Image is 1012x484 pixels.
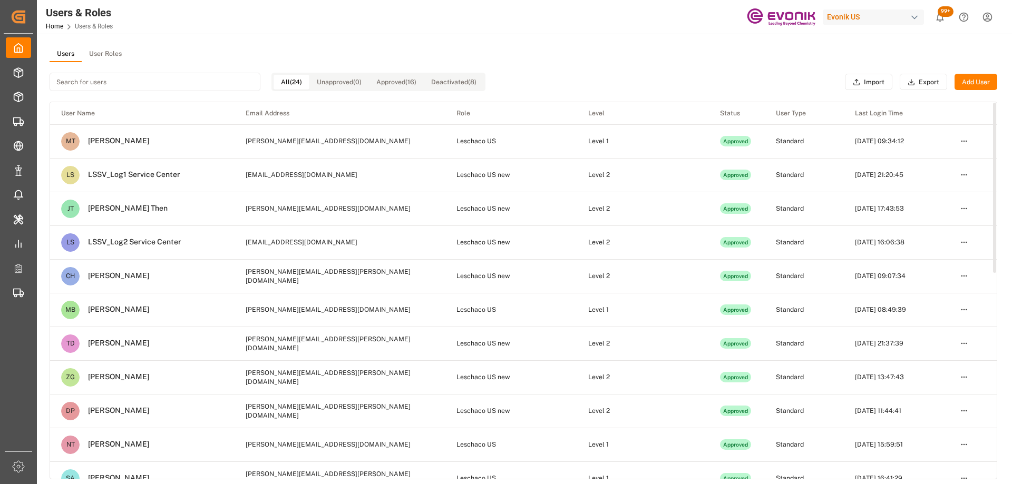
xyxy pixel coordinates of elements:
td: Leschaco US new [445,259,577,293]
div: [PERSON_NAME] [80,136,149,146]
div: Approved [720,170,752,180]
div: [PERSON_NAME] [80,406,149,416]
div: Approved [720,372,752,382]
button: Help Center [952,5,976,29]
div: Approved [720,237,752,248]
td: Standard [765,360,844,394]
td: [DATE] 09:34:12 [844,124,949,158]
td: Level 1 [577,293,709,327]
button: show 100 new notifications [928,5,952,29]
td: Leschaco US new [445,158,577,192]
td: [PERSON_NAME][EMAIL_ADDRESS][PERSON_NAME][DOMAIN_NAME] [235,259,445,293]
div: [PERSON_NAME] [80,473,149,483]
td: [PERSON_NAME][EMAIL_ADDRESS][PERSON_NAME][DOMAIN_NAME] [235,360,445,394]
td: [DATE] 16:06:38 [844,225,949,259]
button: All (24) [274,75,309,90]
td: [PERSON_NAME][EMAIL_ADDRESS][DOMAIN_NAME] [235,124,445,158]
td: Level 2 [577,192,709,225]
div: [PERSON_NAME] [80,440,149,449]
div: Approved [720,338,752,349]
div: Approved [720,473,752,483]
td: [DATE] 11:44:41 [844,394,949,428]
th: Level [577,102,709,124]
div: Approved [720,271,752,281]
td: Standard [765,293,844,327]
div: Approved [720,136,752,146]
td: Level 2 [577,360,709,394]
td: [DATE] 08:49:39 [844,293,949,327]
div: [PERSON_NAME] [80,372,149,382]
input: Search for users [50,73,260,91]
td: [DATE] 13:47:43 [844,360,949,394]
td: Leschaco US [445,428,577,461]
div: Evonik US [823,9,924,25]
th: Email Address [235,102,445,124]
div: Approved [720,203,752,214]
span: 99+ [938,6,953,17]
button: User Roles [82,46,129,62]
td: Standard [765,259,844,293]
button: Deactivated (8) [424,75,484,90]
td: Standard [765,124,844,158]
button: Evonik US [823,7,928,27]
td: Level 2 [577,327,709,360]
div: [PERSON_NAME] Then [80,204,168,213]
td: Leschaco US [445,124,577,158]
button: Import [845,74,892,91]
div: Approved [720,304,752,315]
div: Approved [720,406,752,416]
div: [PERSON_NAME] [80,305,149,314]
button: Export [900,74,947,91]
th: Status [709,102,765,124]
td: [DATE] 21:20:45 [844,158,949,192]
td: Level 2 [577,394,709,428]
td: Level 1 [577,428,709,461]
button: Users [50,46,82,62]
td: [PERSON_NAME][EMAIL_ADDRESS][PERSON_NAME][DOMAIN_NAME] [235,394,445,428]
td: Level 2 [577,225,709,259]
td: [EMAIL_ADDRESS][DOMAIN_NAME] [235,225,445,259]
div: Approved [720,439,752,450]
td: [DATE] 21:37:39 [844,327,949,360]
td: [EMAIL_ADDRESS][DOMAIN_NAME] [235,158,445,192]
th: Last Login Time [844,102,949,124]
td: Leschaco US new [445,394,577,428]
td: Standard [765,158,844,192]
td: Standard [765,428,844,461]
button: Add User [955,74,997,91]
div: [PERSON_NAME] [80,271,149,281]
td: [DATE] 15:59:51 [844,428,949,461]
div: [PERSON_NAME] [80,339,149,348]
td: Level 1 [577,124,709,158]
td: Standard [765,394,844,428]
td: Leschaco US [445,293,577,327]
div: LSSV_Log1 Service Center [80,170,180,180]
div: Users & Roles [46,5,113,21]
td: Leschaco US new [445,225,577,259]
div: LSSV_Log2 Service Center [80,238,181,247]
td: [DATE] 09:07:34 [844,259,949,293]
button: Unapproved (0) [309,75,369,90]
td: Standard [765,225,844,259]
td: Standard [765,327,844,360]
th: User Name [50,102,235,124]
td: Leschaco US new [445,327,577,360]
button: Approved (16) [369,75,424,90]
td: [PERSON_NAME][EMAIL_ADDRESS][DOMAIN_NAME] [235,428,445,461]
td: [DATE] 17:43:53 [844,192,949,225]
img: Evonik-brand-mark-Deep-Purple-RGB.jpeg_1700498283.jpeg [747,8,815,26]
a: Home [46,23,63,30]
th: User Type [765,102,844,124]
td: Level 2 [577,158,709,192]
td: [PERSON_NAME][EMAIL_ADDRESS][PERSON_NAME][DOMAIN_NAME] [235,327,445,360]
td: Leschaco US new [445,360,577,394]
td: Leschaco US new [445,192,577,225]
th: Role [445,102,577,124]
td: Level 2 [577,259,709,293]
td: [PERSON_NAME][EMAIL_ADDRESS][DOMAIN_NAME] [235,293,445,327]
td: Standard [765,192,844,225]
td: [PERSON_NAME][EMAIL_ADDRESS][DOMAIN_NAME] [235,192,445,225]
